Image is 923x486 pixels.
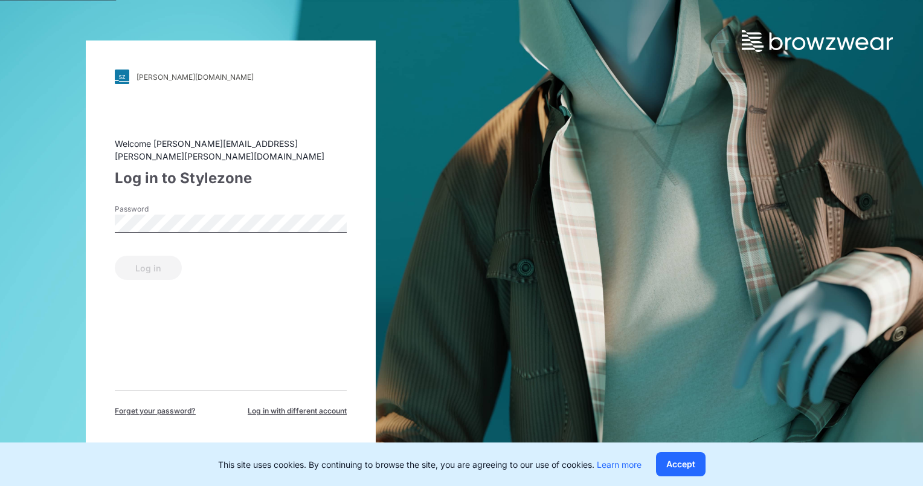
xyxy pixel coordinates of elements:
[115,70,129,84] img: svg+xml;base64,PHN2ZyB3aWR0aD0iMjgiIGhlaWdodD0iMjgiIHZpZXdCb3g9IjAgMCAyOCAyOCIgZmlsbD0ibm9uZSIgeG...
[656,452,706,476] button: Accept
[115,204,199,215] label: Password
[115,137,347,163] div: Welcome [PERSON_NAME][EMAIL_ADDRESS][PERSON_NAME][PERSON_NAME][DOMAIN_NAME]
[115,406,196,416] span: Forget your password?
[137,73,254,82] div: [PERSON_NAME][DOMAIN_NAME]
[597,459,642,470] a: Learn more
[218,458,642,471] p: This site uses cookies. By continuing to browse the site, you are agreeing to our use of cookies.
[115,70,347,84] a: [PERSON_NAME][DOMAIN_NAME]
[742,30,893,52] img: browzwear-logo.73288ffb.svg
[248,406,347,416] span: Log in with different account
[115,167,347,189] div: Log in to Stylezone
